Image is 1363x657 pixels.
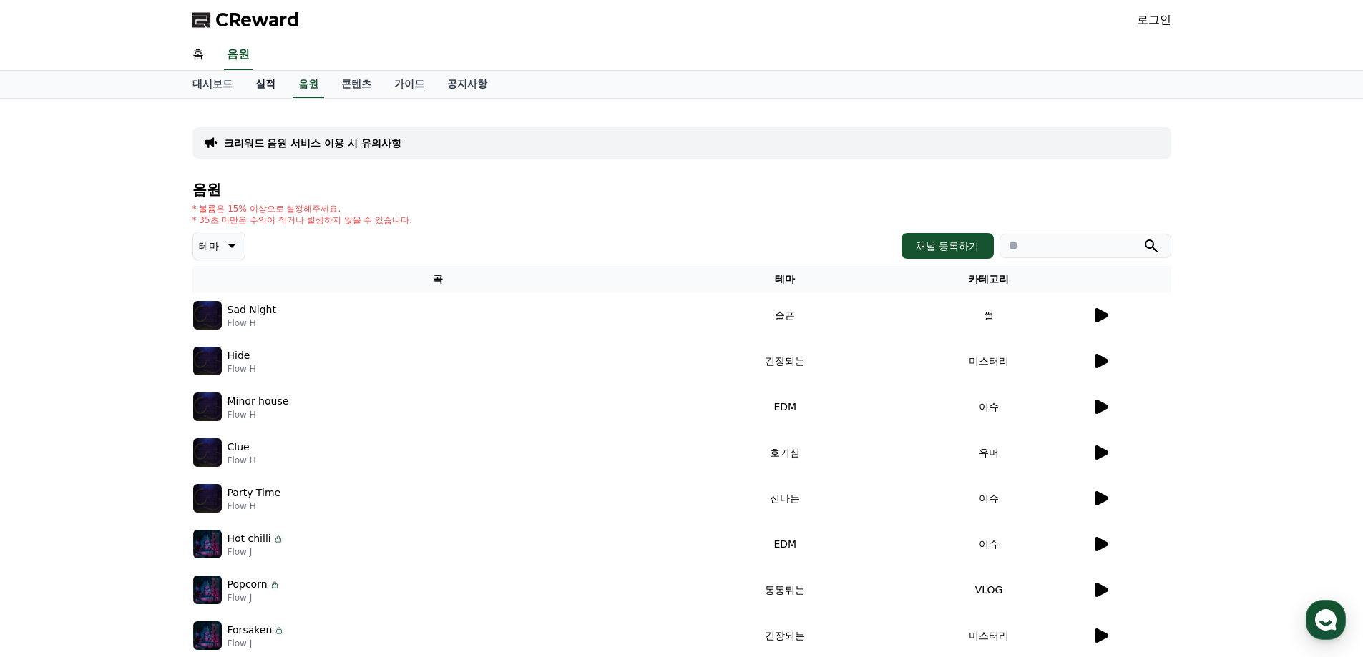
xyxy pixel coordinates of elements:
p: Party Time [228,485,281,500]
a: 대화 [94,453,185,489]
a: 홈 [4,453,94,489]
img: music [193,530,222,558]
h4: 음원 [192,182,1171,197]
td: 이슈 [887,521,1091,567]
a: 대시보드 [181,71,244,98]
td: 미스터리 [887,338,1091,384]
td: 신나는 [683,475,887,521]
td: 이슈 [887,384,1091,430]
p: Flow H [228,363,256,375]
p: Hide [228,348,250,363]
p: * 볼륨은 15% 이상으로 설정해주세요. [192,203,413,214]
span: 홈 [45,475,54,486]
button: 채널 등록하기 [902,233,993,259]
td: 통통튀는 [683,567,887,613]
td: EDM [683,521,887,567]
th: 테마 [683,266,887,292]
p: Flow J [228,592,280,603]
td: 긴장되는 [683,338,887,384]
p: Sad Night [228,302,276,317]
a: 가이드 [383,71,436,98]
span: 대화 [131,475,148,487]
p: Flow J [228,638,285,649]
img: music [193,301,222,330]
td: 유머 [887,430,1091,475]
p: Forsaken [228,623,273,638]
p: Minor house [228,394,289,409]
p: Popcorn [228,577,268,592]
a: 실적 [244,71,287,98]
a: 크리워드 음원 서비스 이용 시 유의사항 [224,136,401,150]
p: Flow H [228,455,256,466]
a: 콘텐츠 [330,71,383,98]
th: 카테고리 [887,266,1091,292]
a: CReward [192,9,300,31]
span: 설정 [221,475,238,486]
img: music [193,621,222,650]
img: music [193,438,222,467]
a: 설정 [185,453,275,489]
p: 테마 [199,236,219,256]
a: 공지사항 [436,71,499,98]
p: Hot chilli [228,531,271,546]
td: 이슈 [887,475,1091,521]
span: CReward [215,9,300,31]
button: 테마 [192,232,245,260]
img: music [193,347,222,375]
a: 음원 [293,71,324,98]
p: Flow J [228,546,284,558]
td: 호기심 [683,430,887,475]
img: music [193,392,222,421]
td: 슬픈 [683,292,887,338]
a: 음원 [224,40,253,70]
p: Flow H [228,317,276,329]
p: * 35초 미만은 수익이 적거나 발생하지 않을 수 있습니다. [192,214,413,226]
p: Flow H [228,500,281,512]
p: Clue [228,440,250,455]
td: 썰 [887,292,1091,338]
p: Flow H [228,409,289,420]
td: VLOG [887,567,1091,613]
a: 로그인 [1137,11,1171,29]
img: music [193,484,222,513]
a: 홈 [181,40,215,70]
th: 곡 [192,266,683,292]
td: EDM [683,384,887,430]
img: music [193,576,222,604]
